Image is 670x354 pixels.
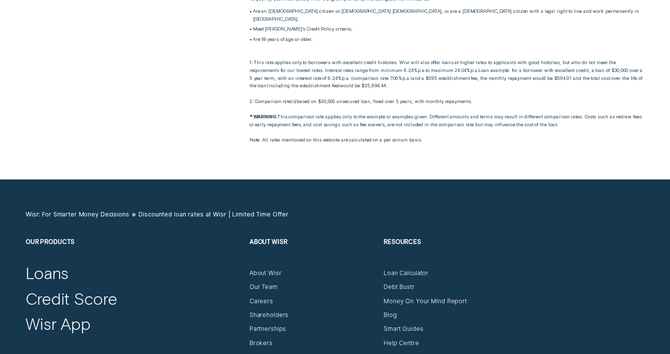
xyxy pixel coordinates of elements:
a: Credit Score [26,288,117,309]
a: Wisr App [26,314,91,334]
a: Debt Bustr [384,283,415,291]
span: ( [291,99,293,104]
strong: * WARNING: [249,114,278,119]
a: Discounted loan rates at Wisr | Limited Time Offer [139,211,288,218]
p: Are an [DEMOGRAPHIC_DATA] citizen or [DEMOGRAPHIC_DATA] [DEMOGRAPHIC_DATA], or are a [DEMOGRAPHIC... [253,7,644,23]
span: Per Annum [470,68,479,73]
span: p.a. [418,68,426,73]
p: 1: This rate applies only to borrowers with excellent credit histories. Wisr will also offer loan... [249,51,644,105]
a: Our Team [249,283,278,291]
a: About Wisr [249,269,282,277]
span: ( [351,75,353,81]
a: Brokers [249,339,273,347]
span: ) [411,75,412,81]
p: Are 18 years of age or older. [253,35,644,43]
a: Shareholders [249,311,289,319]
span: ) [295,99,297,104]
span: Per Annum [342,75,350,81]
p: Note: All rates mentioned on this website are calculated on a per annum basis. [249,136,644,144]
a: Loan Calculator [384,269,428,277]
h2: Our Products [26,238,242,269]
span: p.a. [402,75,411,81]
a: Partnerships [249,325,286,333]
h2: About Wisr [249,238,376,269]
a: Careers [249,297,273,305]
h2: Resources [384,238,510,269]
span: ( [267,83,269,88]
a: Wisr: For Smarter Money Decisions [26,211,129,218]
p: Meet [PERSON_NAME]’s Credit Policy criteria; [253,25,644,33]
span: ) [338,83,340,88]
a: Money On Your Mind Report [384,297,467,305]
span: Per Annum [402,75,411,81]
a: Blog [384,311,397,319]
span: Per Annum [418,68,426,73]
a: Smart Guides [384,325,423,333]
span: p.a. [342,75,350,81]
a: Help Centre [384,339,419,347]
span: p.a. [470,68,479,73]
a: Loans [26,263,69,283]
p: This comparison rate applies only to the example or examples given. Different amounts and terms m... [249,113,644,128]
